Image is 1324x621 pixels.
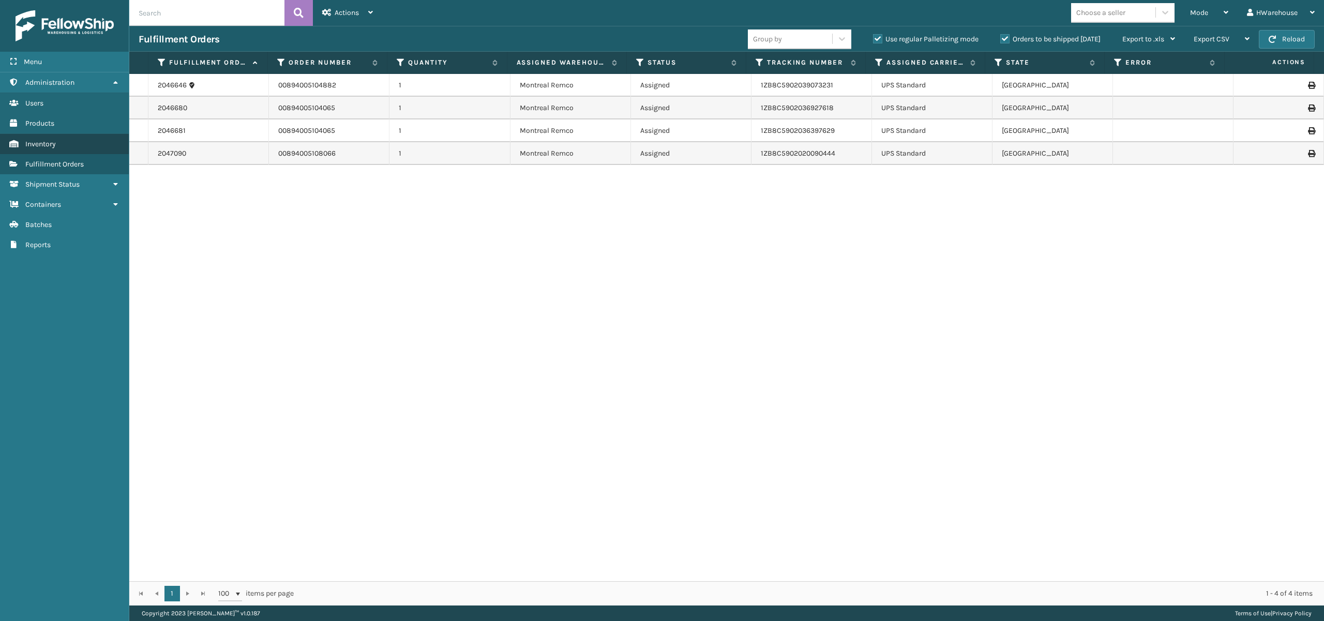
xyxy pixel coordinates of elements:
td: Assigned [631,97,751,119]
span: Actions [1228,54,1312,71]
td: [GEOGRAPHIC_DATA] [992,142,1113,165]
td: Assigned [631,119,751,142]
span: Containers [25,200,61,209]
td: Montreal Remco [510,142,631,165]
td: Montreal Remco [510,97,631,119]
td: 1 [389,97,510,119]
label: Fulfillment Order Id [169,58,248,67]
span: Products [25,119,54,128]
td: 00894005104882 [269,74,389,97]
span: Menu [24,57,42,66]
td: UPS Standard [872,97,992,119]
span: Batches [25,220,52,229]
div: Group by [753,34,782,44]
a: 2046681 [158,126,186,136]
a: Terms of Use [1235,610,1271,617]
span: Export to .xls [1122,35,1164,43]
div: Choose a seller [1076,7,1125,18]
span: Fulfillment Orders [25,160,84,169]
img: logo [16,10,114,41]
td: Assigned [631,74,751,97]
td: 00894005108066 [269,142,389,165]
span: Users [25,99,43,108]
label: Assigned Carrier Service [886,58,965,67]
span: Inventory [25,140,56,148]
label: Use regular Palletizing mode [873,35,979,43]
button: Reload [1259,30,1315,49]
label: Quantity [408,58,487,67]
span: items per page [218,586,294,601]
a: 2046646 [158,80,187,90]
h3: Fulfillment Orders [139,33,219,46]
td: [GEOGRAPHIC_DATA] [992,74,1113,97]
span: 100 [218,588,234,599]
i: Print Label [1308,104,1314,112]
div: 1 - 4 of 4 items [308,588,1313,599]
td: Assigned [631,142,751,165]
label: Assigned Warehouse [517,58,607,67]
a: 2046680 [158,103,187,113]
td: 1 [389,74,510,97]
i: Print Label [1308,150,1314,157]
p: Copyright 2023 [PERSON_NAME]™ v 1.0.187 [142,605,260,621]
a: 1ZB8C5902039073231 [761,81,833,89]
td: 1 [389,142,510,165]
a: 2047090 [158,148,186,159]
a: 1ZB8C5902020090444 [761,149,835,158]
label: Status [648,58,726,67]
td: UPS Standard [872,142,992,165]
span: Export CSV [1194,35,1229,43]
td: [GEOGRAPHIC_DATA] [992,97,1113,119]
span: Reports [25,240,51,249]
label: Order Number [289,58,367,67]
td: 00894005104065 [269,119,389,142]
label: Tracking Number [767,58,846,67]
i: Print Label [1308,127,1314,134]
td: 00894005104065 [269,97,389,119]
td: UPS Standard [872,74,992,97]
label: State [1006,58,1085,67]
td: UPS Standard [872,119,992,142]
td: Montreal Remco [510,74,631,97]
i: Print Label [1308,82,1314,89]
label: Error [1125,58,1204,67]
a: Privacy Policy [1272,610,1312,617]
div: | [1235,605,1312,621]
span: Shipment Status [25,180,80,189]
td: 1 [389,119,510,142]
span: Mode [1190,8,1208,17]
a: 1ZB8C5902036397629 [761,126,835,135]
td: [GEOGRAPHIC_DATA] [992,119,1113,142]
span: Actions [335,8,359,17]
td: Montreal Remco [510,119,631,142]
label: Orders to be shipped [DATE] [1000,35,1101,43]
a: 1 [164,586,180,601]
a: 1ZB8C5902036927618 [761,103,834,112]
span: Administration [25,78,74,87]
